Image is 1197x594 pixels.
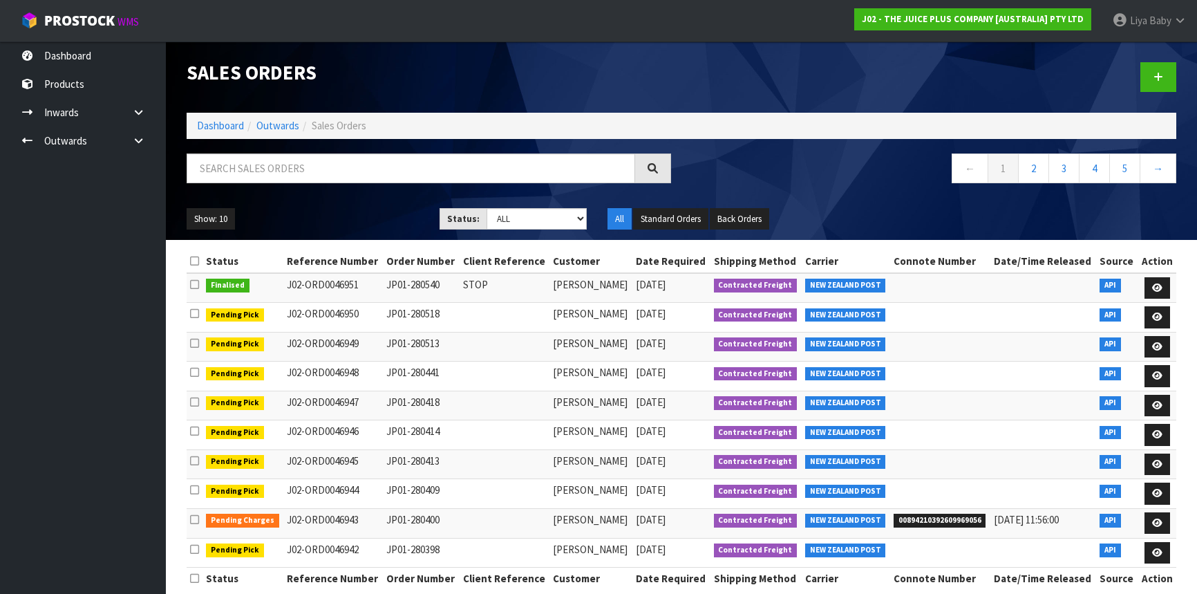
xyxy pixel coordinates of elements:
th: Status [202,568,283,590]
td: JP01-280414 [383,420,459,450]
a: 5 [1109,154,1140,183]
th: Date/Time Released [990,568,1096,590]
span: NEW ZEALAND POST [805,367,886,381]
span: [DATE] [636,396,666,409]
span: API [1100,485,1121,499]
td: [PERSON_NAME] [549,508,632,538]
small: WMS [117,15,139,28]
th: Reference Number [283,250,383,272]
span: Pending Charges [206,514,279,528]
span: Contracted Freight [714,367,798,381]
th: Action [1138,250,1176,272]
td: J02-ORD0046944 [283,479,383,509]
td: J02-ORD0046945 [283,449,383,479]
img: cube-alt.png [21,12,38,29]
span: [DATE] [636,366,666,379]
a: Outwards [256,119,299,132]
strong: Status: [447,213,480,225]
span: Pending Pick [206,426,264,440]
span: API [1100,367,1121,381]
td: JP01-280418 [383,391,459,420]
td: J02-ORD0046950 [283,303,383,333]
span: Pending Pick [206,337,264,351]
input: Search sales orders [187,154,635,183]
button: All [607,208,632,230]
th: Connote Number [890,250,990,272]
td: J02-ORD0046946 [283,420,383,450]
span: API [1100,279,1121,293]
span: Contracted Freight [714,279,798,293]
span: NEW ZEALAND POST [805,426,886,440]
td: J02-ORD0046948 [283,362,383,391]
th: Order Number [383,250,459,272]
td: JP01-280441 [383,362,459,391]
th: Reference Number [283,568,383,590]
td: [PERSON_NAME] [549,538,632,568]
a: 1 [988,154,1019,183]
h1: Sales Orders [187,62,671,84]
td: JP01-280540 [383,273,459,303]
td: [PERSON_NAME] [549,362,632,391]
td: [PERSON_NAME] [549,449,632,479]
td: J02-ORD0046949 [283,332,383,362]
a: Dashboard [197,119,244,132]
span: Pending Pick [206,544,264,557]
td: STOP [460,273,550,303]
span: Sales Orders [312,119,366,132]
th: Carrier [802,568,890,590]
th: Shipping Method [710,250,802,272]
a: 3 [1048,154,1080,183]
span: API [1100,426,1121,440]
td: [PERSON_NAME] [549,303,632,333]
span: NEW ZEALAND POST [805,308,886,322]
td: JP01-280518 [383,303,459,333]
a: 2 [1018,154,1049,183]
td: [PERSON_NAME] [549,420,632,450]
th: Client Reference [460,568,550,590]
span: [DATE] [636,483,666,496]
button: Show: 10 [187,208,235,230]
th: Customer [549,250,632,272]
span: Contracted Freight [714,426,798,440]
span: Contracted Freight [714,308,798,322]
span: Contracted Freight [714,485,798,499]
a: J02 - THE JUICE PLUS COMPANY [AUSTRALIA] PTY LTD [854,8,1091,30]
th: Customer [549,568,632,590]
a: 4 [1079,154,1110,183]
span: [DATE] [636,513,666,526]
td: [PERSON_NAME] [549,391,632,420]
span: API [1100,514,1121,528]
span: 00894210392609969056 [894,514,986,528]
span: Contracted Freight [714,396,798,410]
span: Liya [1130,14,1147,27]
span: Pending Pick [206,308,264,322]
span: API [1100,396,1121,410]
th: Source [1096,568,1138,590]
span: [DATE] [636,543,666,556]
th: Date/Time Released [990,250,1096,272]
td: J02-ORD0046951 [283,273,383,303]
th: Carrier [802,250,890,272]
span: [DATE] [636,337,666,350]
span: Pending Pick [206,396,264,410]
span: NEW ZEALAND POST [805,485,886,499]
span: [DATE] [636,278,666,291]
th: Date Required [632,250,710,272]
span: API [1100,308,1121,322]
a: ← [952,154,988,183]
span: NEW ZEALAND POST [805,455,886,469]
span: NEW ZEALAND POST [805,337,886,351]
td: JP01-280409 [383,479,459,509]
span: API [1100,455,1121,469]
span: API [1100,544,1121,557]
span: [DATE] [636,425,666,438]
span: Contracted Freight [714,455,798,469]
span: Contracted Freight [714,544,798,557]
td: JP01-280413 [383,449,459,479]
span: NEW ZEALAND POST [805,279,886,293]
th: Shipping Method [710,568,802,590]
span: [DATE] [636,454,666,467]
span: Contracted Freight [714,514,798,528]
span: NEW ZEALAND POST [805,514,886,528]
span: Finalised [206,279,249,293]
